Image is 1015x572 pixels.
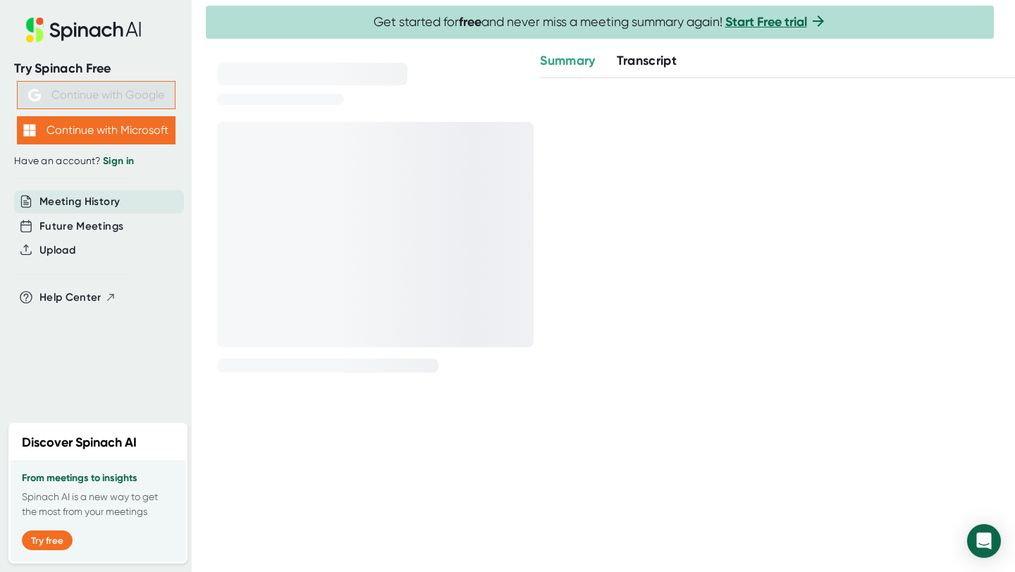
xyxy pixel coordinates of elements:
a: Sign in [103,155,134,167]
button: Continue with Google [17,81,176,109]
button: Upload [39,242,75,259]
h3: From meetings to insights [22,473,174,484]
button: Summary [540,51,595,70]
span: Get started for and never miss a meeting summary again! [374,14,827,30]
button: Try free [22,530,73,550]
span: Summary [540,53,595,68]
p: Spinach AI is a new way to get the most from your meetings [22,490,174,519]
div: Try Spinach Free [14,61,178,77]
button: Transcript [617,51,677,70]
div: Have an account? [14,155,178,168]
span: Help Center [39,290,101,306]
b: free [459,14,481,30]
img: Aehbyd4JwY73AAAAAElFTkSuQmCC [28,89,41,101]
button: Continue with Microsoft [17,116,176,144]
a: Start Free trial [725,14,807,30]
div: Open Intercom Messenger [967,524,1001,558]
h2: Discover Spinach AI [22,433,137,452]
button: Help Center [39,290,116,306]
span: Transcript [617,53,677,68]
button: Meeting History [39,194,120,210]
button: Future Meetings [39,218,123,235]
